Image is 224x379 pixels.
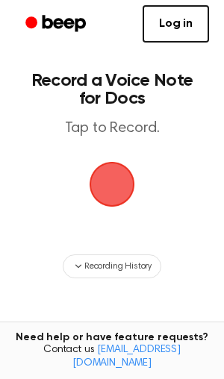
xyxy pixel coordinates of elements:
h1: Record a Voice Note for Docs [27,72,197,107]
button: Recording History [63,254,161,278]
p: Tap to Record. [27,119,197,138]
button: Beep Logo [90,162,134,207]
a: Beep [15,10,99,39]
a: [EMAIL_ADDRESS][DOMAIN_NAME] [72,345,181,369]
a: Log in [143,5,209,43]
span: Recording History [84,260,152,273]
span: Contact us [9,344,215,370]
